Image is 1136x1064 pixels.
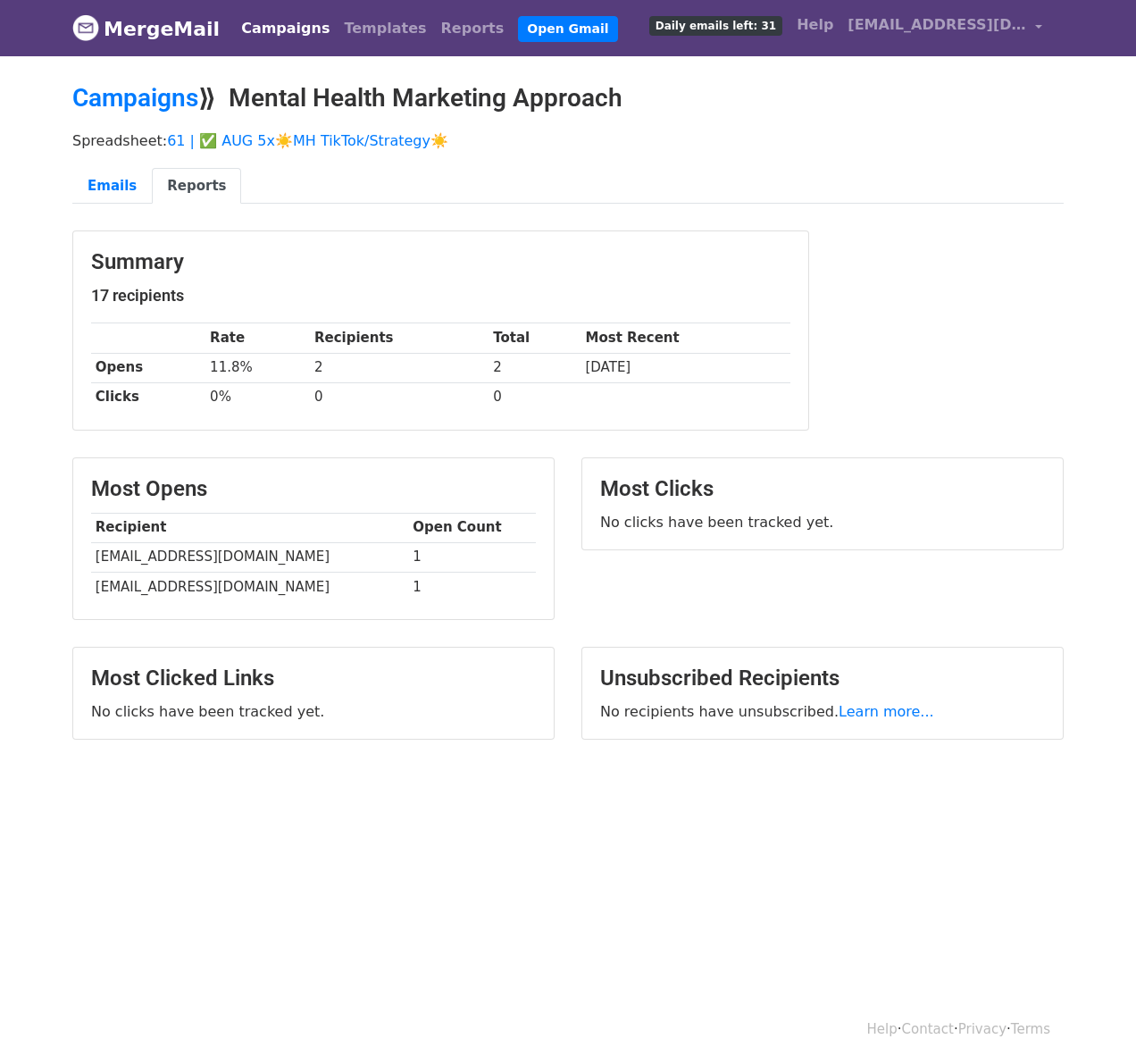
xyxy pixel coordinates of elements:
[408,542,536,572] td: 1
[408,513,536,542] th: Open Count
[72,14,99,41] img: MergeMail logo
[310,353,489,382] td: 2
[518,16,617,42] a: Open Gmail
[489,382,581,412] td: 0
[91,476,536,502] h3: Most Opens
[91,286,790,306] h5: 17 recipients
[434,11,512,46] a: Reports
[848,14,1026,36] span: [EMAIL_ADDRESS][DOMAIN_NAME]
[600,702,1045,721] p: No recipients have unsubscribed.
[91,382,205,412] th: Clicks
[839,703,934,720] a: Learn more...
[72,168,152,205] a: Emails
[91,702,536,721] p: No clicks have been tracked yet.
[72,131,1064,150] p: Spreadsheet:
[91,249,790,275] h3: Summary
[72,83,1064,113] h2: ⟫ Mental Health Marketing Approach
[234,11,337,46] a: Campaigns
[91,542,408,572] td: [EMAIL_ADDRESS][DOMAIN_NAME]
[489,323,581,353] th: Total
[205,353,310,382] td: 11.8%
[789,7,840,43] a: Help
[310,323,489,353] th: Recipients
[91,572,408,601] td: [EMAIL_ADDRESS][DOMAIN_NAME]
[91,666,536,691] h3: Most Clicked Links
[581,323,790,353] th: Most Recent
[205,323,310,353] th: Rate
[600,476,1045,502] h3: Most Clicks
[310,382,489,412] td: 0
[649,16,782,36] span: Daily emails left: 31
[205,382,310,412] td: 0%
[337,11,433,46] a: Templates
[958,1021,1007,1037] a: Privacy
[72,10,220,47] a: MergeMail
[902,1021,954,1037] a: Contact
[581,353,790,382] td: [DATE]
[91,513,408,542] th: Recipient
[167,132,448,149] a: 61 | ✅ AUG 5x☀️MH TikTok/Strategy☀️
[152,168,241,205] a: Reports
[1011,1021,1050,1037] a: Terms
[600,666,1045,691] h3: Unsubscribed Recipients
[489,353,581,382] td: 2
[867,1021,898,1037] a: Help
[72,83,198,113] a: Campaigns
[642,7,789,43] a: Daily emails left: 31
[600,513,1045,532] p: No clicks have been tracked yet.
[91,353,205,382] th: Opens
[408,572,536,601] td: 1
[840,7,1049,49] a: [EMAIL_ADDRESS][DOMAIN_NAME]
